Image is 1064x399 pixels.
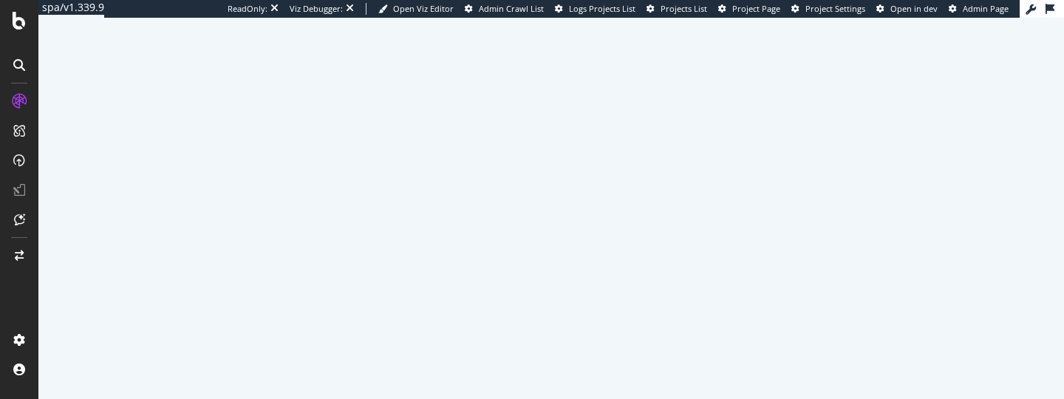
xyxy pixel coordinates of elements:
[228,3,267,15] div: ReadOnly:
[661,3,707,14] span: Projects List
[963,3,1009,14] span: Admin Page
[290,3,343,15] div: Viz Debugger:
[555,3,635,15] a: Logs Projects List
[393,3,454,14] span: Open Viz Editor
[479,3,544,14] span: Admin Crawl List
[718,3,780,15] a: Project Page
[378,3,454,15] a: Open Viz Editor
[647,3,707,15] a: Projects List
[890,3,938,14] span: Open in dev
[949,3,1009,15] a: Admin Page
[465,3,544,15] a: Admin Crawl List
[569,3,635,14] span: Logs Projects List
[732,3,780,14] span: Project Page
[498,170,604,223] div: animation
[791,3,865,15] a: Project Settings
[876,3,938,15] a: Open in dev
[805,3,865,14] span: Project Settings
